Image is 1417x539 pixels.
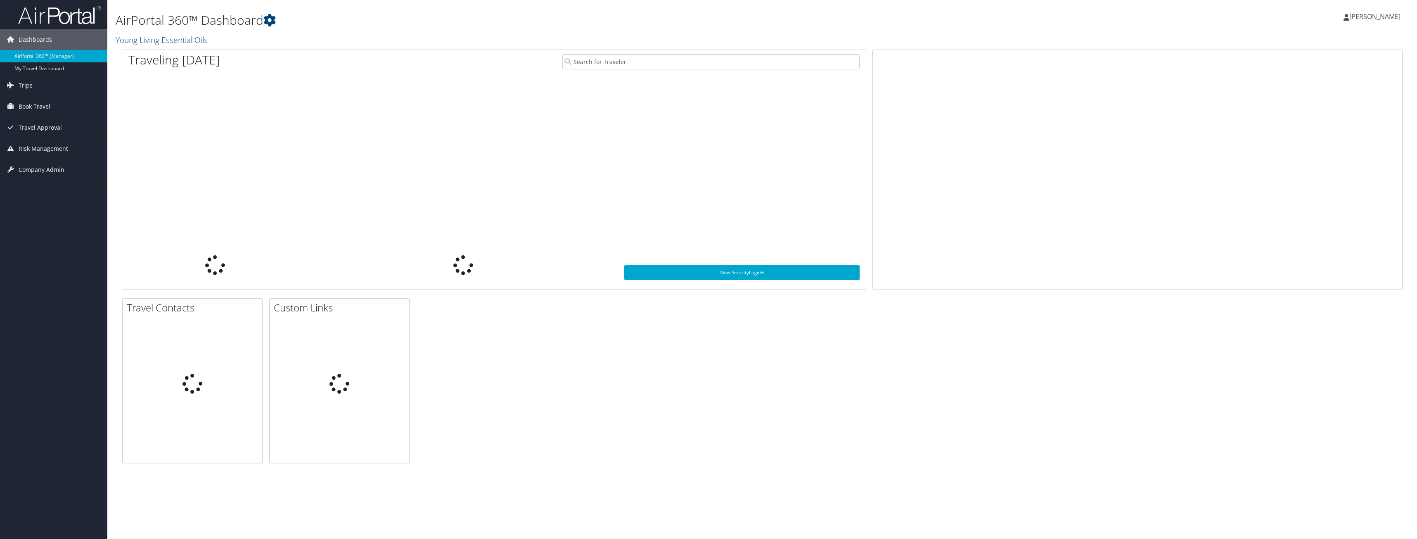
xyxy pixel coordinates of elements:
a: View SecurityLogic® [624,265,860,280]
a: Young Living Essential Oils [116,34,210,45]
span: Risk Management [19,138,68,159]
a: [PERSON_NAME] [1344,4,1409,29]
span: [PERSON_NAME] [1349,12,1400,21]
span: Trips [19,75,33,96]
h2: Custom Links [274,301,409,315]
span: Travel Approval [19,117,62,138]
span: Book Travel [19,96,50,117]
h1: Traveling [DATE] [128,51,220,69]
h2: Travel Contacts [127,301,262,315]
span: Dashboards [19,29,52,50]
img: airportal-logo.png [18,5,101,25]
h1: AirPortal 360™ Dashboard [116,12,978,29]
span: Company Admin [19,159,64,180]
input: Search for Traveler [562,54,860,69]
